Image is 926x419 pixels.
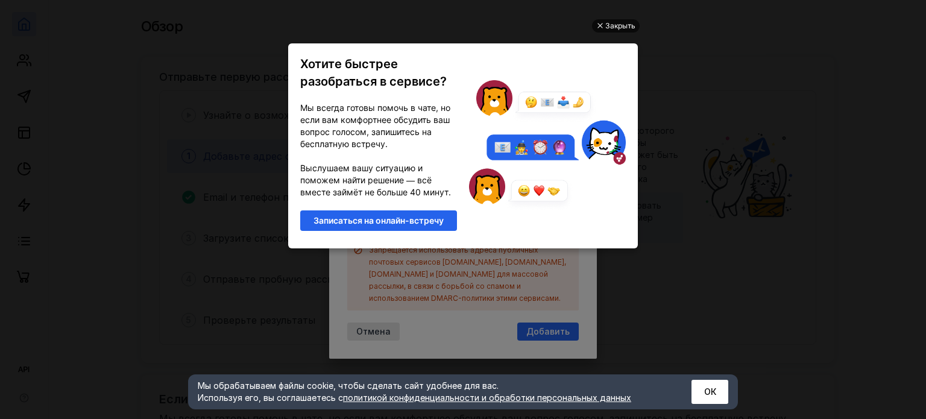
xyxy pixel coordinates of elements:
a: Записаться на онлайн-встречу [300,210,457,231]
a: политикой конфиденциальности и обработки персональных данных [343,392,631,403]
p: Выслушаем вашу ситуацию и поможем найти решение — всё вместе займёт не больше 40 минут. [300,162,457,198]
button: ОК [691,380,728,404]
div: Мы обрабатываем файлы cookie, чтобы сделать сайт удобнее для вас. Используя его, вы соглашаетесь c [198,380,662,404]
span: Хотите быстрее разобраться в сервисе? [300,57,447,89]
div: Закрыть [605,19,635,33]
p: Мы всегда готовы помочь в чате, но если вам комфортнее обсудить ваш вопрос голосом, запишитесь на... [300,102,457,150]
